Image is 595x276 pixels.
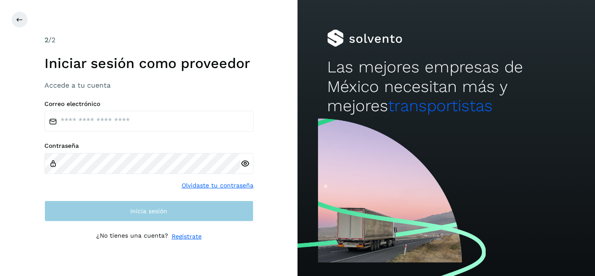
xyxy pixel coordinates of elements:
label: Contraseña [44,142,254,150]
h3: Accede a tu cuenta [44,81,254,89]
button: Inicia sesión [44,201,254,221]
span: 2 [44,36,48,44]
div: /2 [44,35,254,45]
a: Regístrate [172,232,202,241]
label: Correo electrónico [44,100,254,108]
span: Inicia sesión [130,208,167,214]
span: transportistas [388,96,493,115]
h2: Las mejores empresas de México necesitan más y mejores [327,58,565,116]
a: Olvidaste tu contraseña [182,181,254,190]
p: ¿No tienes una cuenta? [96,232,168,241]
h1: Iniciar sesión como proveedor [44,55,254,72]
